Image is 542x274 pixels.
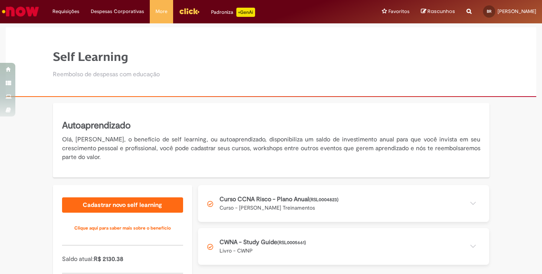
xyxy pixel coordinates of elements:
[53,50,160,64] h1: Self Learning
[53,71,160,78] h2: Reembolso de despesas com educação
[211,8,255,17] div: Padroniza
[62,255,183,264] p: Saldo atual:
[487,9,491,14] span: BR
[421,8,455,15] a: Rascunhos
[52,8,79,15] span: Requisições
[236,8,255,17] p: +GenAi
[427,8,455,15] span: Rascunhos
[94,255,123,263] span: R$ 2130.38
[62,197,183,213] a: Cadastrar novo self learning
[156,8,167,15] span: More
[62,135,480,162] p: Olá, [PERSON_NAME], o benefício de self learning, ou autoaprendizado, disponibiliza um saldo de i...
[62,220,183,236] a: Clique aqui para saber mais sobre o benefício
[91,8,144,15] span: Despesas Corporativas
[1,4,40,19] img: ServiceNow
[179,5,200,17] img: click_logo_yellow_360x200.png
[62,119,480,132] h5: Autoaprendizado
[498,8,536,15] span: [PERSON_NAME]
[388,8,409,15] span: Favoritos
